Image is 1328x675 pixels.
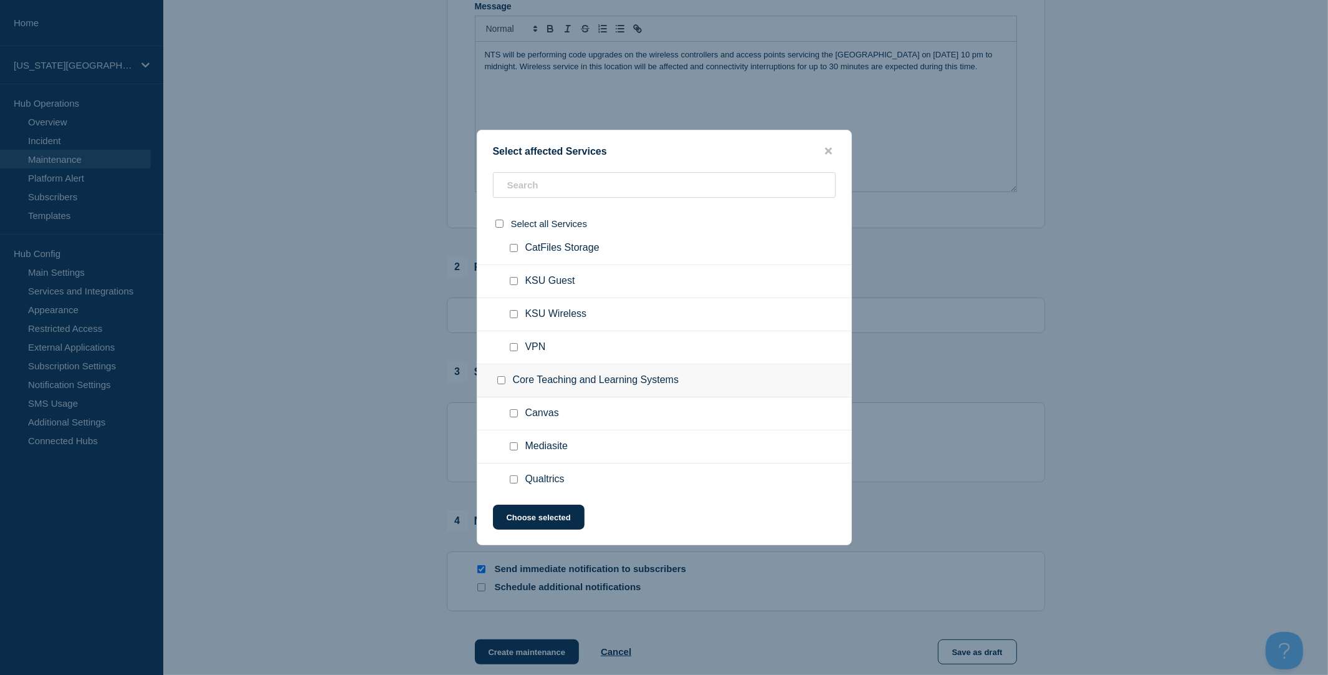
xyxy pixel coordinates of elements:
input: CatFiles Storage checkbox [510,244,518,252]
span: CatFiles Storage [525,242,600,255]
span: Qualtrics [525,473,565,486]
input: Search [493,172,836,198]
input: Qualtrics checkbox [510,475,518,483]
div: Select affected Services [477,145,851,157]
button: Choose selected [493,505,585,530]
div: Core Teaching and Learning Systems [477,364,851,397]
span: Mediasite [525,440,568,453]
input: select all checkbox [495,220,504,228]
span: Select all Services [511,218,588,229]
span: VPN [525,341,546,354]
input: Core Teaching and Learning Systems checkbox [497,376,505,384]
input: Mediasite checkbox [510,442,518,450]
input: KSU Guest checkbox [510,277,518,285]
button: close button [821,145,836,157]
input: Canvas checkbox [510,409,518,417]
span: KSU Guest [525,275,575,288]
input: VPN checkbox [510,343,518,351]
input: KSU Wireless checkbox [510,310,518,318]
span: KSU Wireless [525,308,587,321]
span: Canvas [525,407,559,420]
